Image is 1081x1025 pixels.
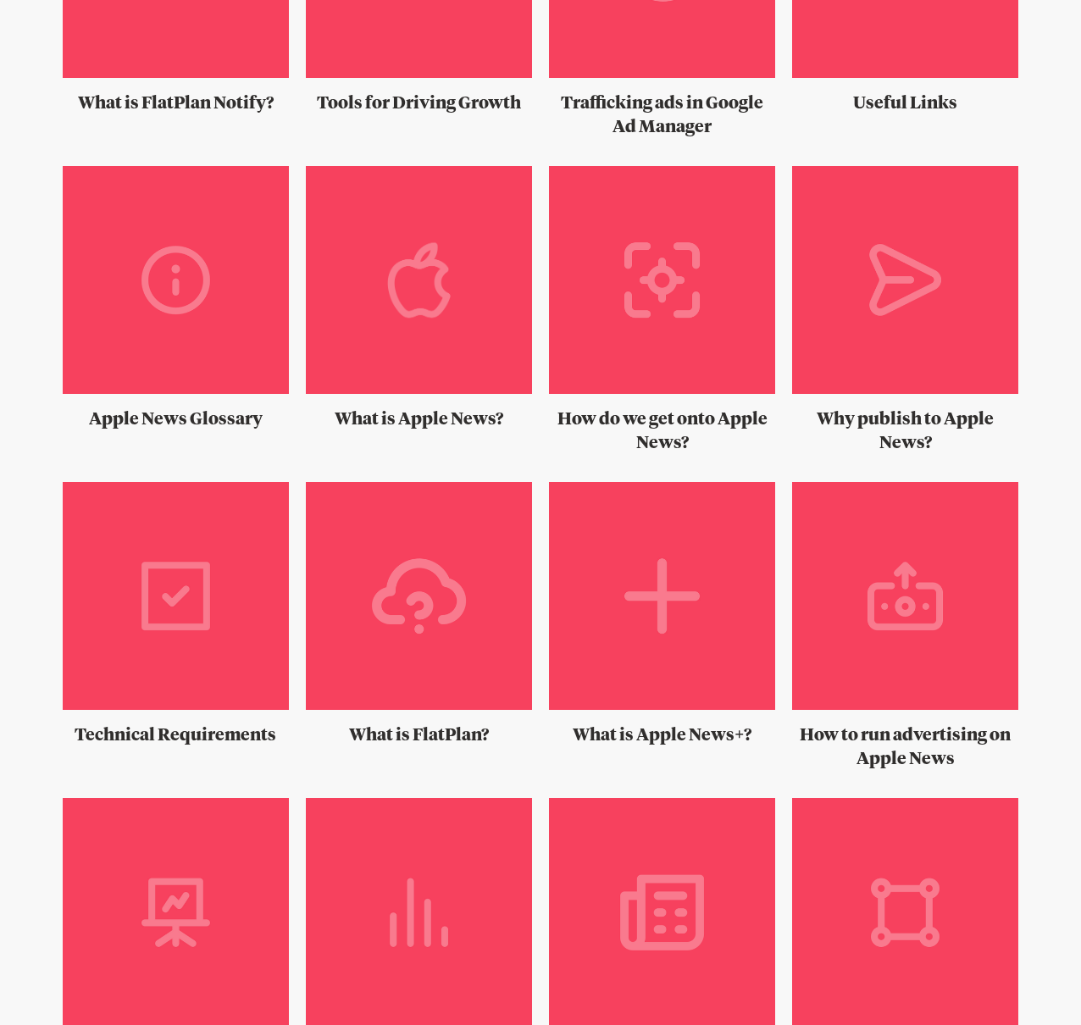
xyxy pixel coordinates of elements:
h2: Apple News Glossary [63,407,289,431]
h2: What is FlatPlan? [306,723,532,747]
h2: How do we get onto Apple News? [549,407,775,455]
h2: Trafficking ads in Google Ad Manager [549,91,775,139]
a: How to run advertising on Apple News [792,482,1018,771]
a: What is FlatPlan? [306,482,532,747]
h2: What is Apple News+? [549,723,775,747]
h2: What is FlatPlan Notify? [63,91,289,115]
a: What is Apple News? [306,166,532,431]
h2: Tools for Driving Growth [306,91,532,115]
a: Technical Requirements [63,482,289,747]
h2: Why publish to Apple News? [792,407,1018,455]
a: Apple News Glossary [63,166,289,431]
h2: What is Apple News? [306,407,532,431]
h2: How to run advertising on Apple News [792,723,1018,771]
h2: Useful Links [792,91,1018,115]
a: How do we get onto Apple News? [549,166,775,455]
a: Why publish to Apple News? [792,166,1018,455]
a: What is Apple News+? [549,482,775,747]
h2: Technical Requirements [63,723,289,747]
